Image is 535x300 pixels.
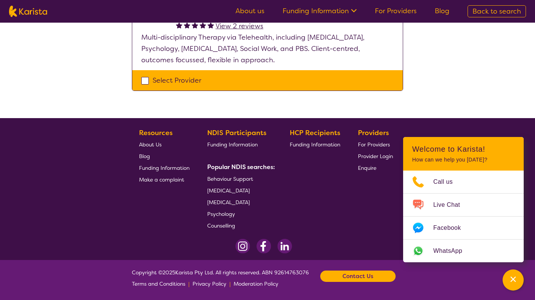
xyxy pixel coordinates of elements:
a: Psychology [207,208,272,220]
p: Multi-disciplinary Therapy via Telehealth, including [MEDICAL_DATA], Psychology, [MEDICAL_DATA], ... [141,32,394,66]
p: | [188,278,190,289]
span: For Providers [358,141,390,148]
b: Popular NDIS searches: [207,163,275,171]
b: Contact Us [342,271,373,282]
span: Funding Information [139,165,190,171]
span: Call us [433,176,462,188]
span: Provider Login [358,153,393,160]
ul: Choose channel [403,171,524,262]
span: Make a complaint [139,176,184,183]
span: Back to search [472,7,521,16]
span: About Us [139,141,162,148]
a: [MEDICAL_DATA] [207,185,272,196]
span: Enquire [358,165,376,171]
span: Copyright © 2025 Karista Pty Ltd. All rights reserved. ABN 92614763076 [132,267,309,289]
a: [MEDICAL_DATA] [207,196,272,208]
span: View 2 reviews [216,22,263,31]
a: Back to search [468,5,526,17]
img: fullstar [208,22,214,28]
span: Funding Information [290,141,340,148]
a: Blog [139,150,190,162]
p: How can we help you [DATE]? [412,157,515,163]
img: Karista logo [9,6,47,17]
a: Counselling [207,220,272,231]
span: Privacy Policy [193,280,226,287]
span: Live Chat [433,199,469,211]
a: Funding Information [290,138,340,150]
button: Channel Menu [503,269,524,291]
a: Funding Information [207,138,272,150]
span: Funding Information [207,141,258,148]
a: About us [235,6,264,15]
a: For Providers [358,138,393,150]
a: Enquire [358,162,393,174]
span: [MEDICAL_DATA] [207,187,250,194]
a: Blog [435,6,449,15]
a: Terms and Conditions [132,278,185,289]
a: About Us [139,138,190,150]
a: Funding Information [139,162,190,174]
a: View 2 reviews [216,20,263,32]
a: Moderation Policy [234,278,278,289]
a: Web link opens in a new tab. [403,240,524,262]
img: fullstar [192,22,198,28]
h2: Welcome to Karista! [412,145,515,154]
span: Blog [139,153,150,160]
span: Facebook [433,222,470,234]
span: Psychology [207,211,235,217]
span: Moderation Policy [234,280,278,287]
span: Behaviour Support [207,175,253,182]
img: fullstar [176,22,182,28]
a: Funding Information [283,6,357,15]
a: Behaviour Support [207,173,272,185]
a: Make a complaint [139,174,190,185]
b: HCP Recipients [290,128,340,137]
span: [MEDICAL_DATA] [207,199,250,206]
a: Privacy Policy [193,278,226,289]
b: Resources [139,128,173,137]
span: WhatsApp [433,245,471,257]
img: fullstar [200,22,206,28]
a: Provider Login [358,150,393,162]
img: fullstar [184,22,190,28]
p: | [229,278,231,289]
span: Counselling [207,222,235,229]
img: LinkedIn [277,239,292,254]
img: Facebook [256,239,271,254]
div: Channel Menu [403,137,524,262]
b: Providers [358,128,389,137]
a: For Providers [375,6,417,15]
span: Terms and Conditions [132,280,185,287]
img: Instagram [235,239,250,254]
b: NDIS Participants [207,128,266,137]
